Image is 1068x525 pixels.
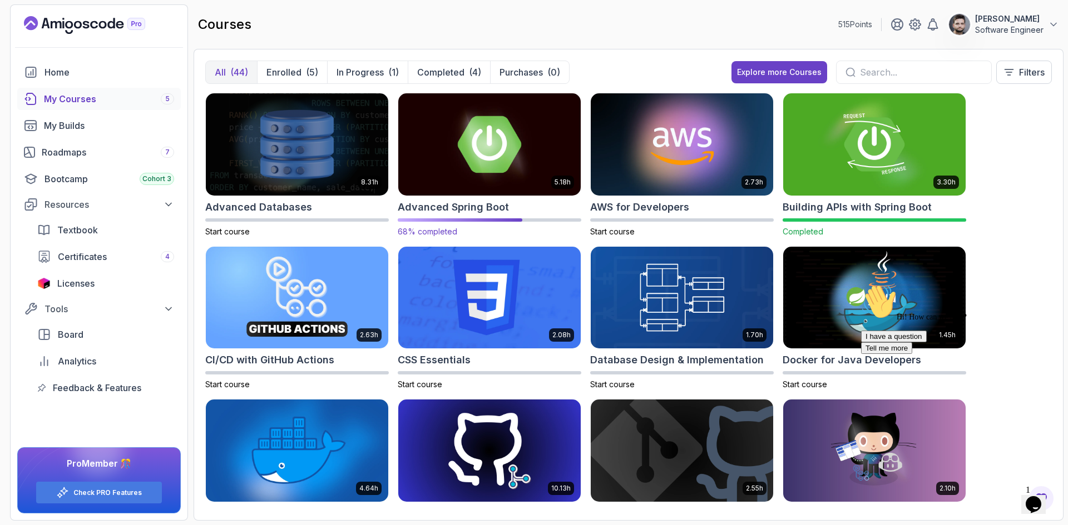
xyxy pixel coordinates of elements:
[206,61,257,83] button: All(44)
[408,61,490,83] button: Completed(4)
[42,146,174,159] div: Roadmaps
[44,119,174,132] div: My Builds
[205,506,328,521] h2: Docker For Professionals
[44,92,174,106] div: My Courses
[590,379,635,389] span: Start course
[857,279,1057,475] iframe: chat widget
[205,379,250,389] span: Start course
[165,148,170,157] span: 7
[31,272,181,294] a: licenses
[551,484,571,493] p: 10.13h
[547,66,560,79] div: (0)
[555,178,571,187] p: 5.18h
[57,277,95,290] span: Licenses
[783,247,966,349] img: Docker for Java Developers card
[783,506,852,521] h2: GitHub Toolkit
[17,194,181,214] button: Resources
[230,66,248,79] div: (44)
[58,250,107,263] span: Certificates
[500,66,543,79] p: Purchases
[4,4,205,74] div: 👋Hi! How can we help?I have a questionTell me more
[590,352,764,368] h2: Database Design & Implementation
[745,178,763,187] p: 2.73h
[783,379,827,389] span: Start course
[58,354,96,368] span: Analytics
[783,93,966,196] img: Building APIs with Spring Boot card
[165,252,170,261] span: 4
[783,227,823,236] span: Completed
[398,93,581,237] a: Advanced Spring Boot card5.18hAdvanced Spring Boot68% completed
[44,198,174,211] div: Resources
[31,323,181,346] a: board
[860,66,982,79] input: Search...
[257,61,327,83] button: Enrolled(5)
[398,227,457,236] span: 68% completed
[266,66,301,79] p: Enrolled
[57,223,98,237] span: Textbook
[44,66,174,79] div: Home
[215,66,226,79] p: All
[1019,66,1045,79] p: Filters
[937,178,956,187] p: 3.30h
[746,484,763,493] p: 2.55h
[4,51,70,63] button: I have a question
[327,61,408,83] button: In Progress(1)
[783,199,932,215] h2: Building APIs with Spring Boot
[4,63,56,74] button: Tell me more
[398,379,442,389] span: Start course
[469,66,481,79] div: (4)
[731,61,827,83] button: Explore more Courses
[783,399,966,502] img: GitHub Toolkit card
[206,399,388,502] img: Docker For Professionals card
[394,91,585,198] img: Advanced Spring Boot card
[398,506,499,521] h2: Git for Professionals
[783,352,921,368] h2: Docker for Java Developers
[17,299,181,319] button: Tools
[746,331,763,339] p: 1.70h
[142,174,171,183] span: Cohort 3
[4,4,40,40] img: :wave:
[417,66,464,79] p: Completed
[205,227,250,236] span: Start course
[165,94,170,103] span: 5
[737,67,822,78] div: Explore more Courses
[4,33,110,42] span: Hi! How can we help?
[198,16,251,33] h2: courses
[206,247,388,349] img: CI/CD with GitHub Actions card
[783,93,966,237] a: Building APIs with Spring Boot card3.30hBuilding APIs with Spring BootCompleted
[337,66,384,79] p: In Progress
[17,141,181,163] a: roadmaps
[398,199,509,215] h2: Advanced Spring Boot
[1021,481,1057,514] iframe: chat widget
[58,328,83,341] span: Board
[996,61,1052,84] button: Filters
[590,506,722,521] h2: Git & GitHub Fundamentals
[490,61,569,83] button: Purchases(0)
[591,399,773,502] img: Git & GitHub Fundamentals card
[940,484,956,493] p: 2.10h
[590,199,689,215] h2: AWS for Developers
[31,350,181,372] a: analytics
[205,199,312,215] h2: Advanced Databases
[975,13,1044,24] p: [PERSON_NAME]
[17,88,181,110] a: courses
[53,381,141,394] span: Feedback & Features
[590,227,635,236] span: Start course
[838,19,872,30] p: 515 Points
[948,13,1059,36] button: user profile image[PERSON_NAME]Software Engineer
[398,399,581,502] img: Git for Professionals card
[17,61,181,83] a: home
[591,93,773,196] img: AWS for Developers card
[591,247,773,349] img: Database Design & Implementation card
[31,246,181,268] a: certificates
[361,178,378,187] p: 8.31h
[37,278,51,289] img: jetbrains icon
[205,352,334,368] h2: CI/CD with GitHub Actions
[17,114,181,137] a: builds
[398,247,581,349] img: CSS Essentials card
[975,24,1044,36] p: Software Engineer
[949,14,970,35] img: user profile image
[306,66,318,79] div: (5)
